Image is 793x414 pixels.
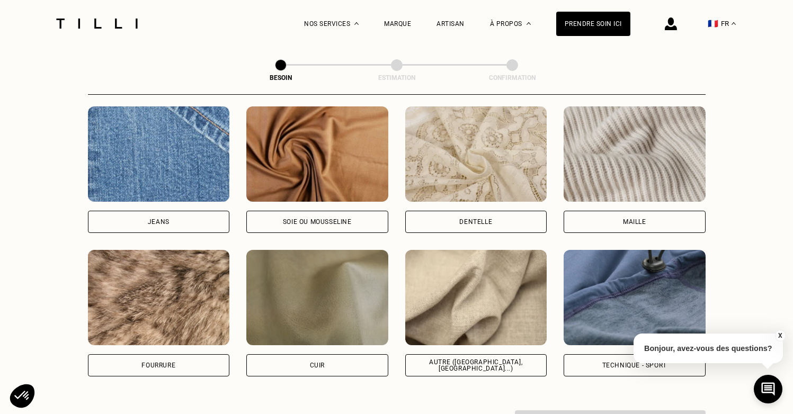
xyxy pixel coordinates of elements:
[665,17,677,30] img: icône connexion
[459,219,492,225] div: Dentelle
[459,74,565,82] div: Confirmation
[88,106,230,202] img: Tilli retouche vos vêtements en Jeans
[384,20,411,28] a: Marque
[246,250,388,345] img: Tilli retouche vos vêtements en Cuir
[405,106,547,202] img: Tilli retouche vos vêtements en Dentelle
[556,12,630,36] a: Prendre soin ici
[88,250,230,345] img: Tilli retouche vos vêtements en Fourrure
[405,250,547,345] img: Tilli retouche vos vêtements en Autre (coton, jersey...)
[527,22,531,25] img: Menu déroulant à propos
[148,219,170,225] div: Jeans
[436,20,465,28] a: Artisan
[634,334,783,363] p: Bonjour, avez-vous des questions?
[564,250,706,345] img: Tilli retouche vos vêtements en Technique - Sport
[354,22,359,25] img: Menu déroulant
[732,22,736,25] img: menu déroulant
[141,362,175,368] div: Fourrure
[564,106,706,202] img: Tilli retouche vos vêtements en Maille
[52,19,141,29] img: Logo du service de couturière Tilli
[414,359,538,372] div: Autre ([GEOGRAPHIC_DATA], [GEOGRAPHIC_DATA]...)
[228,74,334,82] div: Besoin
[708,19,718,29] span: 🇫🇷
[283,219,352,225] div: Soie ou mousseline
[344,74,450,82] div: Estimation
[602,362,667,368] div: Technique - Sport
[310,362,325,368] div: Cuir
[774,330,785,341] button: X
[246,106,388,202] img: Tilli retouche vos vêtements en Soie ou mousseline
[623,219,646,225] div: Maille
